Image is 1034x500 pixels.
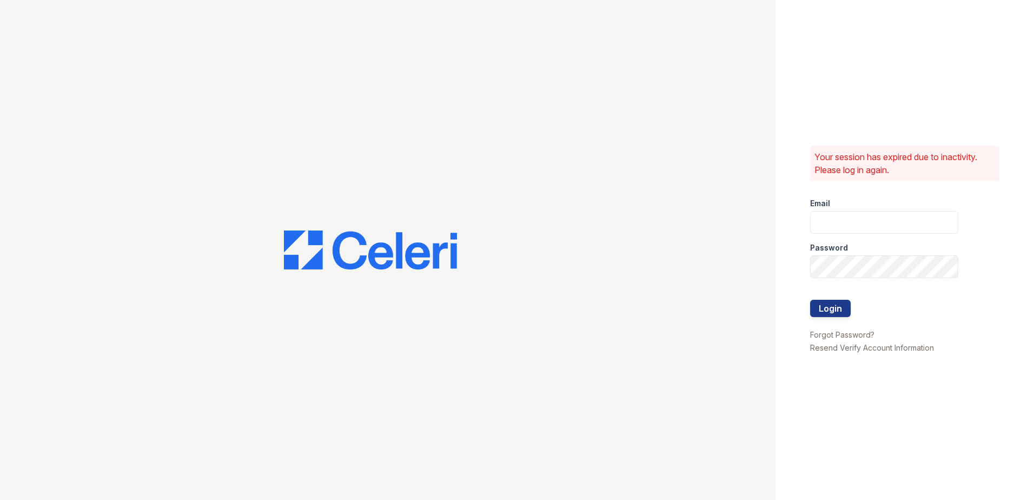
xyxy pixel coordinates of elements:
[810,198,830,209] label: Email
[814,150,995,176] p: Your session has expired due to inactivity. Please log in again.
[810,343,934,352] a: Resend Verify Account Information
[810,330,874,339] a: Forgot Password?
[810,300,851,317] button: Login
[284,231,457,269] img: CE_Logo_Blue-a8612792a0a2168367f1c8372b55b34899dd931a85d93a1a3d3e32e68fde9ad4.png
[810,242,848,253] label: Password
